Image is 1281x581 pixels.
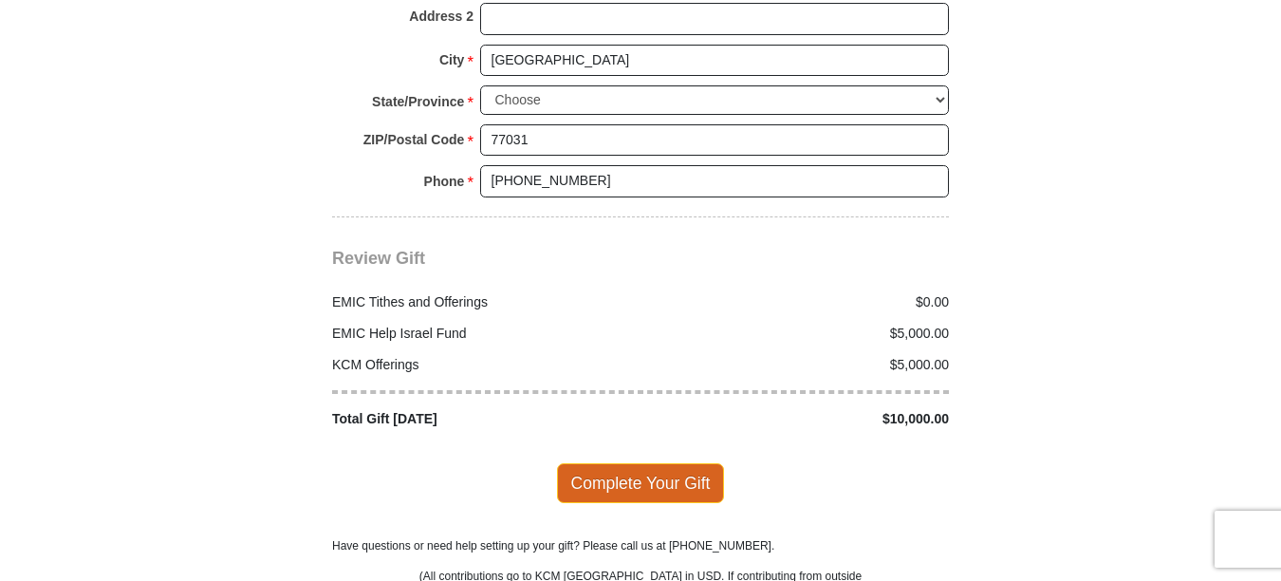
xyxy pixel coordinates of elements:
strong: Address 2 [409,3,473,29]
div: $5,000.00 [640,355,959,375]
div: $10,000.00 [640,409,959,429]
p: Have questions or need help setting up your gift? Please call us at [PHONE_NUMBER]. [332,537,949,554]
div: EMIC Help Israel Fund [323,324,641,344]
div: KCM Offerings [323,355,641,375]
strong: ZIP/Postal Code [363,126,465,153]
div: $0.00 [640,292,959,312]
div: Total Gift [DATE] [323,409,641,429]
strong: State/Province [372,88,464,115]
div: EMIC Tithes and Offerings [323,292,641,312]
div: $5,000.00 [640,324,959,344]
strong: City [439,47,464,73]
span: Complete Your Gift [557,463,725,503]
strong: Phone [424,168,465,195]
span: Review Gift [332,249,425,268]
